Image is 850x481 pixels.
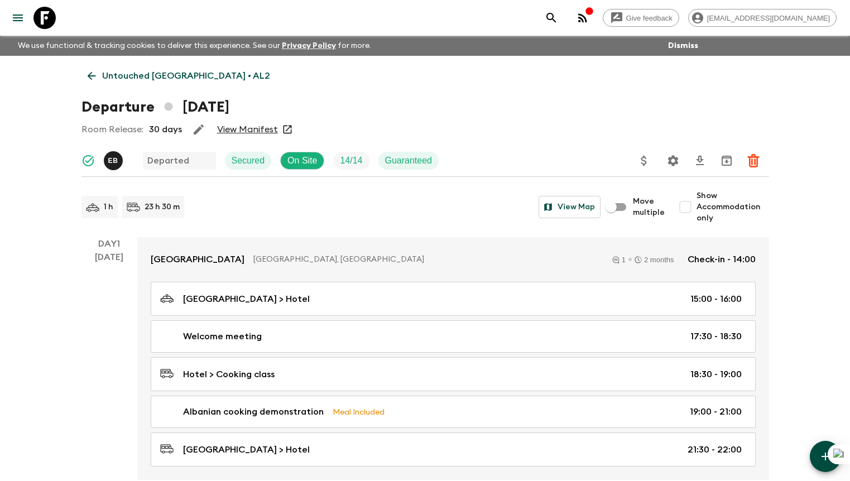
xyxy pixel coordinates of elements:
[612,256,626,263] div: 1
[690,405,742,419] p: 19:00 - 21:00
[697,190,769,224] span: Show Accommodation only
[635,256,674,263] div: 2 months
[665,38,701,54] button: Dismiss
[149,123,182,136] p: 30 days
[151,357,756,391] a: Hotel > Cooking class18:30 - 19:00
[102,69,270,83] p: Untouched [GEOGRAPHIC_DATA] • AL2
[147,154,189,167] p: Departed
[690,330,742,343] p: 17:30 - 18:30
[151,396,756,428] a: Albanian cooking demonstrationMeal Included19:00 - 21:00
[81,96,229,118] h1: Departure [DATE]
[151,253,244,266] p: [GEOGRAPHIC_DATA]
[137,237,769,282] a: [GEOGRAPHIC_DATA][GEOGRAPHIC_DATA], [GEOGRAPHIC_DATA]12 monthsCheck-in - 14:00
[183,292,310,306] p: [GEOGRAPHIC_DATA] > Hotel
[333,406,385,418] p: Meal Included
[688,443,742,456] p: 21:30 - 22:00
[225,152,272,170] div: Secured
[81,123,143,136] p: Room Release:
[539,196,601,218] button: View Map
[151,432,756,466] a: [GEOGRAPHIC_DATA] > Hotel21:30 - 22:00
[688,253,756,266] p: Check-in - 14:00
[280,152,324,170] div: On Site
[620,14,679,22] span: Give feedback
[151,320,756,353] a: Welcome meeting17:30 - 18:30
[633,196,665,218] span: Move multiple
[540,7,563,29] button: search adventures
[282,42,336,50] a: Privacy Policy
[104,201,113,213] p: 1 h
[688,9,837,27] div: [EMAIL_ADDRESS][DOMAIN_NAME]
[183,405,324,419] p: Albanian cooking demonstration
[385,154,433,167] p: Guaranteed
[340,154,362,167] p: 14 / 14
[662,150,684,172] button: Settings
[633,150,655,172] button: Update Price, Early Bird Discount and Costs
[104,155,125,163] span: Erild Balla
[217,124,278,135] a: View Manifest
[333,152,369,170] div: Trip Fill
[603,9,679,27] a: Give feedback
[232,154,265,167] p: Secured
[287,154,317,167] p: On Site
[183,330,262,343] p: Welcome meeting
[81,154,95,167] svg: Synced Successfully
[13,36,376,56] p: We use functional & tracking cookies to deliver this experience. See our for more.
[742,150,765,172] button: Delete
[690,368,742,381] p: 18:30 - 19:00
[81,237,137,251] p: Day 1
[715,150,738,172] button: Archive (Completed, Cancelled or Unsynced Departures only)
[253,254,599,265] p: [GEOGRAPHIC_DATA], [GEOGRAPHIC_DATA]
[81,65,276,87] a: Untouched [GEOGRAPHIC_DATA] • AL2
[95,251,123,480] div: [DATE]
[151,282,756,316] a: [GEOGRAPHIC_DATA] > Hotel15:00 - 16:00
[701,14,836,22] span: [EMAIL_ADDRESS][DOMAIN_NAME]
[183,368,275,381] p: Hotel > Cooking class
[7,7,29,29] button: menu
[145,201,180,213] p: 23 h 30 m
[183,443,310,456] p: [GEOGRAPHIC_DATA] > Hotel
[689,150,711,172] button: Download CSV
[690,292,742,306] p: 15:00 - 16:00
